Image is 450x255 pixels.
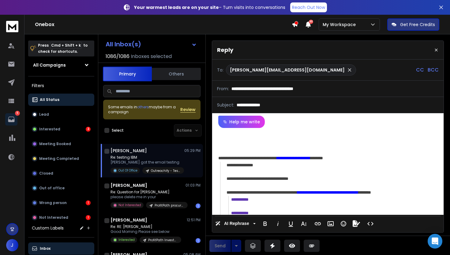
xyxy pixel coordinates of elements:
div: Some emails in maybe from a campaign [108,105,180,114]
button: Others [152,67,201,81]
p: Good Morning Please see below [111,229,181,234]
p: Re: Question for [PERSON_NAME] [111,190,184,195]
h1: All Inbox(s) [106,41,141,47]
button: Emoticons [338,218,349,230]
button: Bold (⌘B) [259,218,271,230]
div: 1 [196,238,201,243]
p: Lead [39,112,49,117]
h1: All Campaigns [33,62,66,68]
button: Out of office [28,182,94,194]
p: please delete me in your [111,195,184,199]
span: 1086 / 1086 [106,53,129,60]
p: 12:51 PM [187,218,201,222]
button: Signature [351,218,362,230]
button: Help me write [218,116,265,128]
button: Insert Image (⌘P) [325,218,336,230]
p: CC [416,66,424,74]
p: Get Free Credits [400,21,435,28]
div: 1 [196,203,201,208]
h1: Onebox [35,21,292,28]
p: Outreachify - Test Campaign [151,168,180,173]
span: AI Rephrase [223,221,250,226]
span: 50 [309,20,313,24]
h1: [PERSON_NAME] [111,182,147,188]
strong: Your warmest leads are on your site [134,4,219,10]
p: Meeting Booked [39,141,71,146]
button: Underline (⌘U) [285,218,297,230]
button: Meeting Booked [28,138,94,150]
h3: Inboxes selected [131,53,172,60]
div: 3 [86,127,91,132]
button: J [6,239,18,251]
span: Cmd + Shift + k [50,42,82,49]
p: 05:29 PM [184,148,201,153]
button: AI Rephrase [214,218,257,230]
button: Meeting Completed [28,153,94,165]
button: Wrong person1 [28,197,94,209]
button: Review [180,106,196,113]
p: [PERSON_NAME] got the email testing [111,160,184,165]
p: Re: RE: [PERSON_NAME] [111,224,181,229]
p: All Status [40,97,59,102]
p: ProfitPath procurement consulting WORLDWIDE---Rerun [155,203,184,208]
button: All Inbox(s) [101,38,202,50]
button: Not Interested1 [28,211,94,224]
p: Meeting Completed [39,156,79,161]
button: Lead [28,108,94,121]
p: To: [217,67,223,73]
div: 1 [86,200,91,205]
label: Select [112,128,124,133]
p: Out Of Office [118,168,137,173]
h1: [PERSON_NAME] [111,148,147,154]
button: Code View [365,218,376,230]
button: More Text [298,218,309,230]
p: Not Interested [39,215,68,220]
button: Closed [28,167,94,180]
p: Subject: [217,102,234,108]
div: Open Intercom Messenger [428,234,442,249]
p: 5 [15,111,20,116]
img: logo [6,21,18,32]
p: Out of office [39,186,65,191]
button: Primary [103,67,152,81]
p: My Workspace [323,21,358,28]
p: BCC [428,66,439,74]
p: 01:03 PM [186,183,201,188]
button: All Status [28,94,94,106]
p: From: [217,86,229,92]
h3: Custom Labels [32,225,64,231]
p: Reply [217,46,233,54]
h1: [PERSON_NAME] [111,217,147,223]
p: Closed [39,171,53,176]
button: Interested3 [28,123,94,135]
div: 1 [86,215,91,220]
p: Not Interested [118,203,141,207]
p: Interested [39,127,60,132]
p: Interested [118,238,135,242]
p: – Turn visits into conversations [134,4,285,10]
p: ProfitPath Investment Bank rerun [148,238,178,242]
p: Re: testing IBM [111,155,184,160]
p: Press to check for shortcuts. [38,42,88,55]
button: All Campaigns [28,59,94,71]
button: Insert Link (⌘K) [312,218,324,230]
p: [PERSON_NAME][EMAIL_ADDRESS][DOMAIN_NAME] [230,67,345,73]
button: Italic (⌘I) [272,218,284,230]
p: Reach Out Now [292,4,325,10]
p: Inbox [40,246,51,251]
span: others [137,104,149,110]
button: Get Free Credits [387,18,439,31]
a: 5 [5,113,17,126]
a: Reach Out Now [290,2,327,12]
p: Wrong person [39,200,67,205]
h3: Filters [28,81,94,90]
button: Inbox [28,242,94,255]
